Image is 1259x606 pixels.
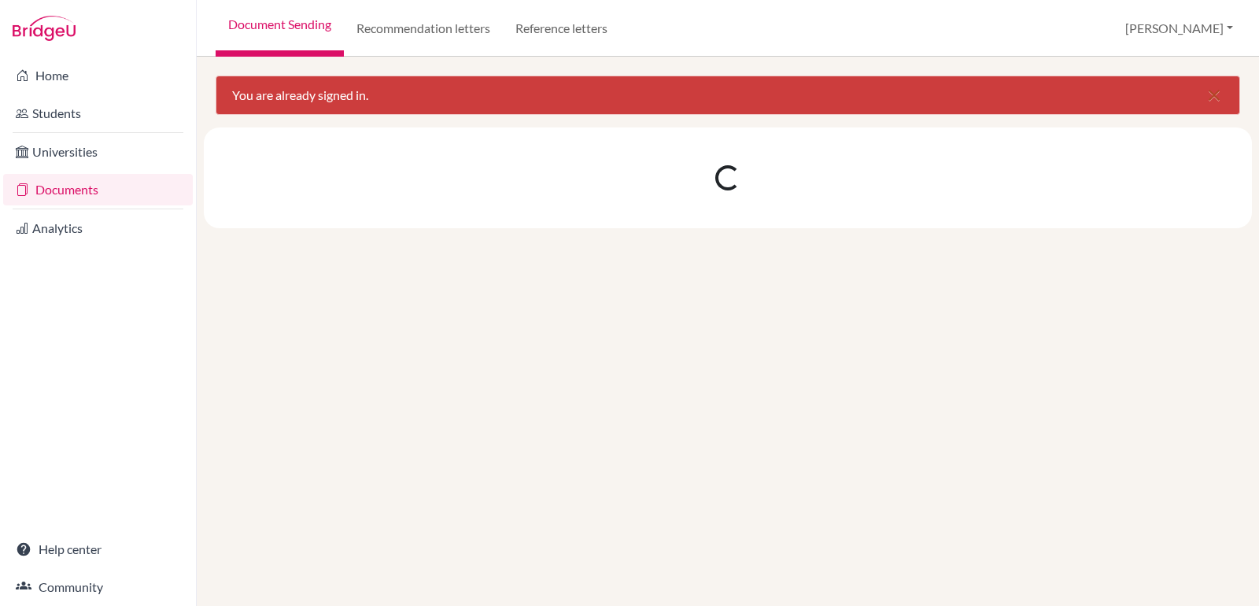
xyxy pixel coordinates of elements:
img: Bridge-U [13,16,76,41]
button: [PERSON_NAME] [1118,13,1240,43]
button: Close [1189,76,1239,114]
a: Community [3,571,193,603]
a: Home [3,60,193,91]
a: Help center [3,534,193,565]
i: close [1205,86,1224,105]
div: You are already signed in. [216,76,1240,115]
a: Analytics [3,212,193,244]
a: Universities [3,136,193,168]
a: Students [3,98,193,129]
a: Documents [3,174,193,205]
